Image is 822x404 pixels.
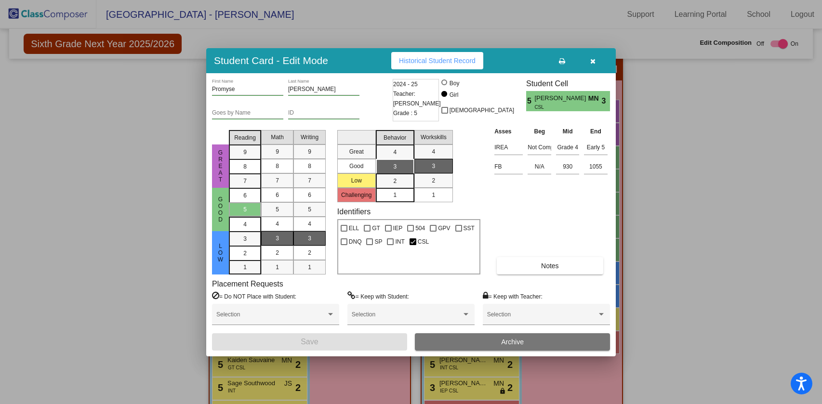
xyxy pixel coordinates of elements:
span: INT [395,236,404,248]
span: DNQ [349,236,362,248]
span: 5 [526,95,534,107]
span: 4 [432,147,435,156]
span: 2 [308,248,311,257]
span: Good [216,196,225,223]
span: Teacher: [PERSON_NAME] [393,89,441,108]
button: Save [212,333,407,351]
span: Reading [234,133,256,142]
span: 3 [276,234,279,243]
input: assessment [494,140,523,155]
input: goes by name [212,110,283,117]
span: [PERSON_NAME] [534,93,588,104]
span: 7 [308,176,311,185]
label: Placement Requests [212,279,283,288]
span: Writing [301,133,318,142]
span: 2024 - 25 [393,79,418,89]
span: 5 [243,205,247,214]
span: CSL [534,104,581,111]
div: Girl [449,91,459,99]
th: Mid [554,126,582,137]
span: ELL [349,222,359,234]
span: MN [588,93,602,104]
h3: Student Cell [526,79,610,88]
span: GT [372,222,380,234]
span: [DEMOGRAPHIC_DATA] [450,104,514,116]
span: Save [301,338,318,346]
span: GPV [438,222,450,234]
span: 1 [308,263,311,272]
span: 8 [243,162,247,171]
th: Beg [525,126,554,137]
span: 1 [432,191,435,199]
span: 7 [243,177,247,185]
span: 1 [276,263,279,272]
h3: Student Card - Edit Mode [214,54,328,66]
span: 6 [308,191,311,199]
input: assessment [494,159,523,174]
span: 6 [243,191,247,200]
label: = Do NOT Place with Student: [212,291,296,301]
span: 4 [276,220,279,228]
span: 3 [393,162,397,171]
span: Great [216,149,225,183]
span: 5 [276,205,279,214]
span: 4 [243,220,247,229]
span: 1 [243,263,247,272]
span: 3 [432,162,435,170]
label: Identifiers [337,207,371,216]
span: 1 [393,191,397,199]
span: Historical Student Record [399,57,476,65]
span: 2 [243,249,247,258]
span: 4 [393,148,397,156]
button: Historical Student Record [391,52,483,69]
span: Math [271,133,284,142]
span: 2 [276,248,279,257]
span: 5 [308,205,311,214]
span: Behavior [384,133,406,142]
span: SST [464,222,475,234]
button: Notes [497,257,603,274]
span: 9 [276,147,279,156]
span: Archive [501,338,524,346]
span: Notes [541,262,559,270]
th: Asses [492,126,525,137]
span: Workskills [421,133,447,142]
span: CSL [418,236,429,248]
span: 6 [276,191,279,199]
label: = Keep with Teacher: [483,291,543,301]
button: Archive [415,333,610,351]
span: 7 [276,176,279,185]
span: Grade : 5 [393,108,417,118]
span: 4 [308,220,311,228]
span: 3 [243,235,247,243]
div: Boy [449,79,460,88]
span: IEP [393,222,402,234]
span: 2 [393,177,397,185]
span: 2 [432,176,435,185]
span: Low [216,243,225,263]
span: 8 [276,162,279,170]
span: 3 [602,95,610,107]
span: 9 [308,147,311,156]
label: = Keep with Student: [347,291,409,301]
th: End [582,126,610,137]
span: SP [374,236,382,248]
span: 8 [308,162,311,170]
span: 9 [243,148,247,156]
span: 504 [415,222,425,234]
span: 3 [308,234,311,243]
